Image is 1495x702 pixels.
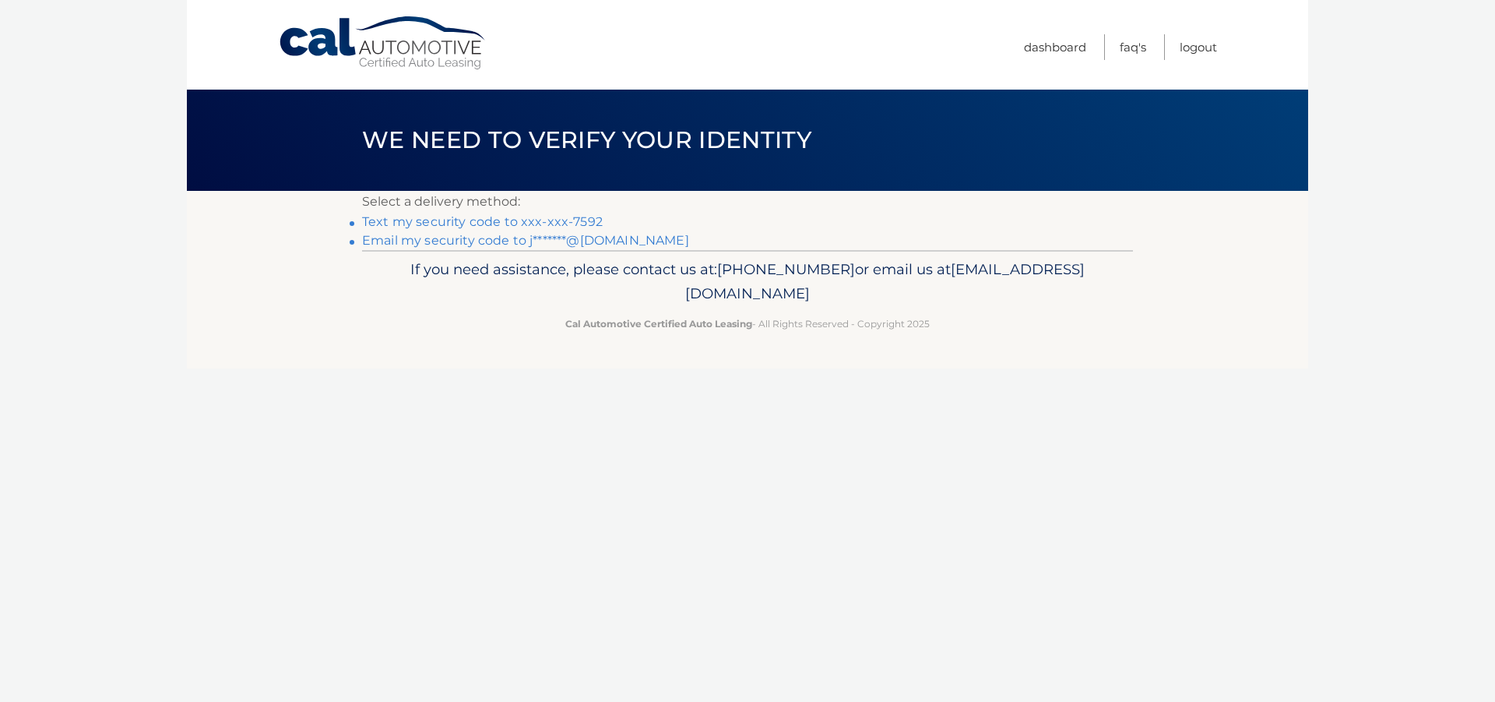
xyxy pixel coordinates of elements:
p: If you need assistance, please contact us at: or email us at [372,257,1123,307]
p: - All Rights Reserved - Copyright 2025 [372,316,1123,332]
span: [PHONE_NUMBER] [717,260,855,278]
a: FAQ's [1120,34,1146,60]
a: Cal Automotive [278,16,488,71]
a: Email my security code to j*******@[DOMAIN_NAME] [362,233,689,248]
strong: Cal Automotive Certified Auto Leasing [565,318,752,330]
a: Logout [1180,34,1217,60]
a: Dashboard [1024,34,1086,60]
span: We need to verify your identity [362,125,811,154]
p: Select a delivery method: [362,191,1133,213]
a: Text my security code to xxx-xxx-7592 [362,214,603,229]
